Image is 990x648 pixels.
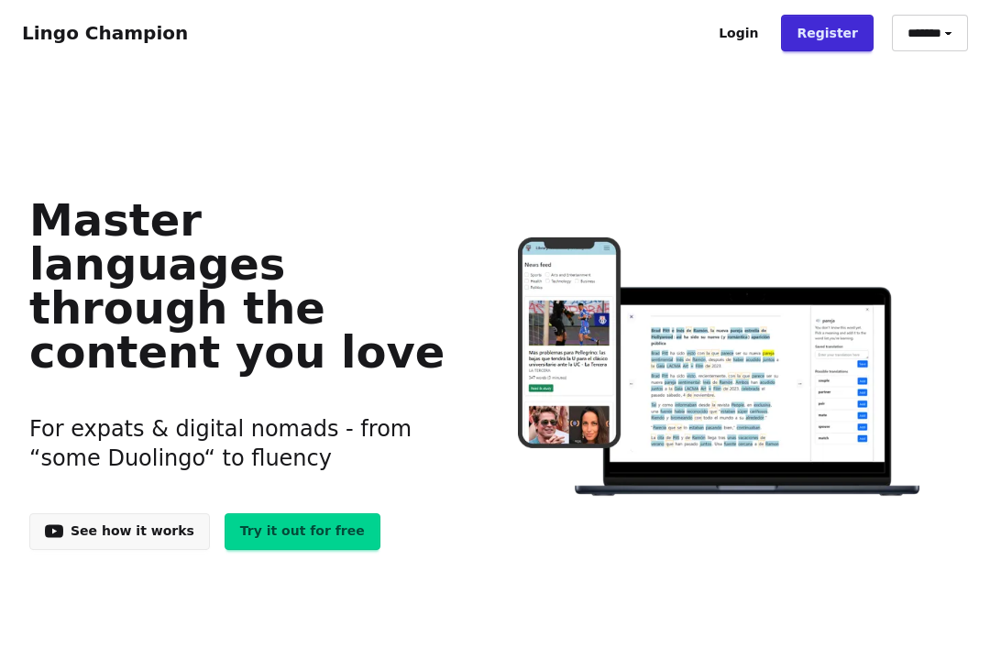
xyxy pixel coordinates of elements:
[703,15,774,51] a: Login
[29,513,210,550] a: See how it works
[481,237,961,500] img: Learn languages online
[22,22,188,44] a: Lingo Champion
[225,513,380,550] a: Try it out for free
[29,198,452,374] h1: Master languages through the content you love
[29,392,452,495] h3: For expats & digital nomads - from “some Duolingo“ to fluency
[781,15,874,51] a: Register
